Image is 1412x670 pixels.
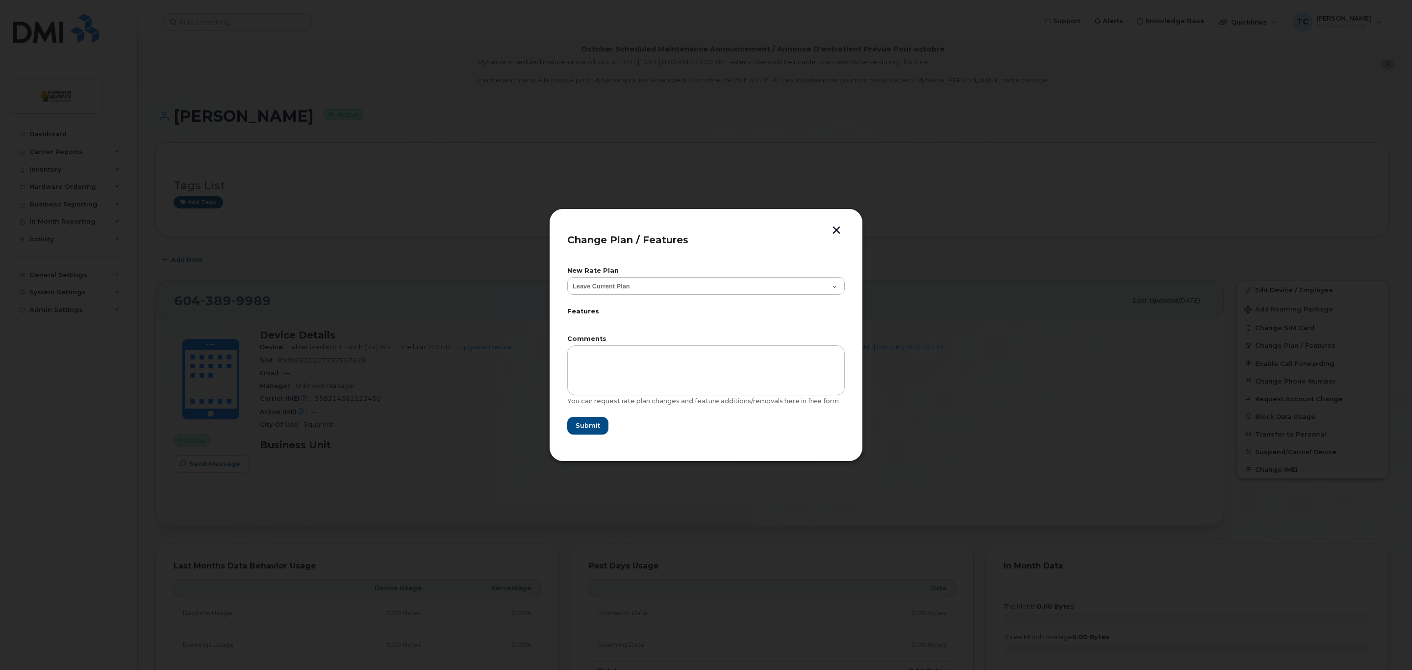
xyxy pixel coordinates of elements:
button: Submit [567,417,608,435]
span: Submit [576,421,600,430]
label: Features [567,309,845,315]
label: New Rate Plan [567,268,845,274]
span: Change Plan / Features [567,234,688,246]
label: Comments [567,336,845,342]
div: You can request rate plan changes and feature additions/removals here in free form [567,397,845,405]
